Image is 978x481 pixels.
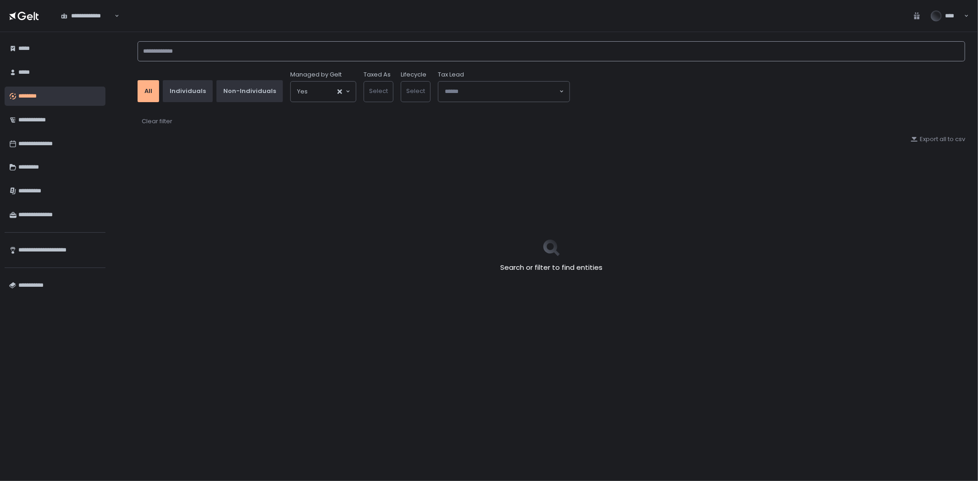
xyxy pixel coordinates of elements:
span: Select [406,87,425,95]
button: Individuals [163,80,213,102]
button: Clear Selected [337,89,342,94]
button: Non-Individuals [216,80,283,102]
span: Select [369,87,388,95]
button: All [138,80,159,102]
div: Search for option [291,82,356,102]
input: Search for option [445,87,558,96]
span: Yes [297,87,308,96]
label: Lifecycle [401,71,426,79]
input: Search for option [113,11,114,21]
input: Search for option [308,87,337,96]
div: Search for option [438,82,569,102]
div: Non-Individuals [223,87,276,95]
div: All [144,87,152,95]
label: Taxed As [364,71,391,79]
h2: Search or filter to find entities [500,262,602,273]
button: Export all to csv [911,135,965,143]
span: Managed by Gelt [290,71,342,79]
div: Search for option [55,6,119,25]
div: Individuals [170,87,206,95]
div: Clear filter [142,117,172,126]
button: Clear filter [141,117,173,126]
span: Tax Lead [438,71,464,79]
